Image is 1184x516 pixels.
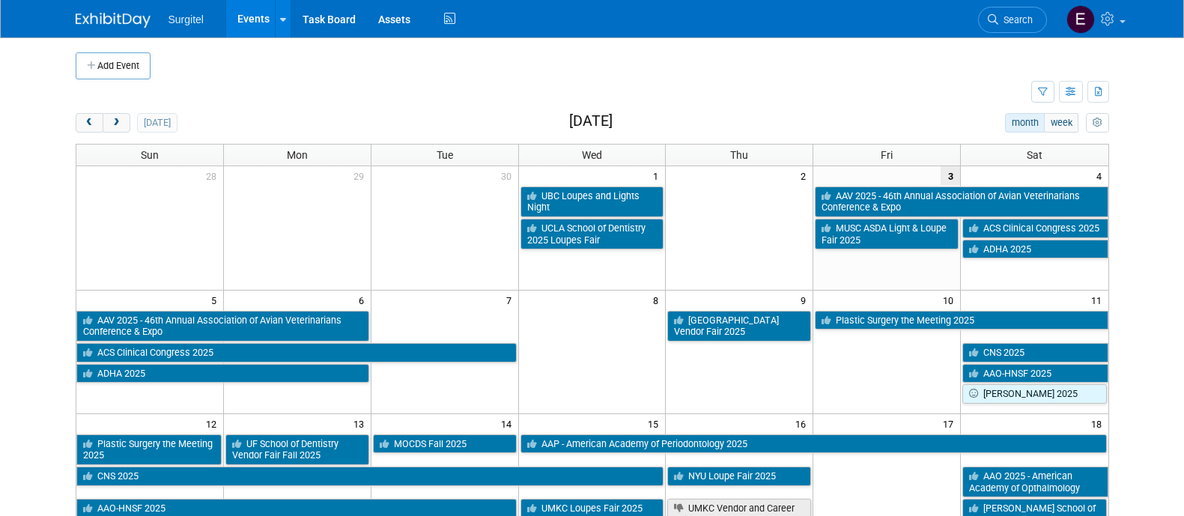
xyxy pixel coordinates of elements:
a: UBC Loupes and Lights Night [520,186,664,217]
a: CNS 2025 [76,467,664,486]
a: UCLA School of Dentistry 2025 Loupes Fair [520,219,664,249]
a: MUSC ASDA Light & Loupe Fair 2025 [815,219,959,249]
span: Tue [437,149,453,161]
a: [GEOGRAPHIC_DATA] Vendor Fair 2025 [667,311,811,342]
a: ACS Clinical Congress 2025 [76,343,517,362]
span: 12 [204,414,223,433]
span: 3 [941,166,960,185]
span: Sun [141,149,159,161]
span: 29 [352,166,371,185]
span: 10 [941,291,960,309]
button: [DATE] [137,113,177,133]
button: Add Event [76,52,151,79]
a: AAV 2025 - 46th Annual Association of Avian Veterinarians Conference & Expo [76,311,369,342]
span: Thu [730,149,748,161]
img: Event Coordinator [1066,5,1095,34]
a: Plastic Surgery the Meeting 2025 [76,434,222,465]
span: 28 [204,166,223,185]
span: 15 [646,414,665,433]
a: ADHA 2025 [962,240,1108,259]
span: 1 [652,166,665,185]
span: 2 [799,166,813,185]
a: AAP - American Academy of Periodontology 2025 [520,434,1107,454]
button: myCustomButton [1086,113,1108,133]
a: NYU Loupe Fair 2025 [667,467,811,486]
span: 13 [352,414,371,433]
button: week [1044,113,1078,133]
span: 14 [500,414,518,433]
span: 8 [652,291,665,309]
span: Search [998,14,1033,25]
a: AAO 2025 - American Academy of Opthalmology [962,467,1108,497]
a: Search [978,7,1047,33]
a: Plastic Surgery the Meeting 2025 [815,311,1108,330]
a: ACS Clinical Congress 2025 [962,219,1108,238]
span: 11 [1090,291,1108,309]
span: 30 [500,166,518,185]
span: 18 [1090,414,1108,433]
span: Fri [881,149,893,161]
span: Surgitel [169,13,204,25]
a: UF School of Dentistry Vendor Fair Fall 2025 [225,434,369,465]
button: month [1005,113,1045,133]
a: ADHA 2025 [76,364,369,383]
span: Sat [1027,149,1042,161]
a: CNS 2025 [962,343,1108,362]
span: 9 [799,291,813,309]
img: ExhibitDay [76,13,151,28]
button: prev [76,113,103,133]
span: Mon [287,149,308,161]
i: Personalize Calendar [1093,118,1102,128]
a: MOCDS Fall 2025 [373,434,517,454]
span: 5 [210,291,223,309]
span: 17 [941,414,960,433]
a: AAO-HNSF 2025 [962,364,1108,383]
a: AAV 2025 - 46th Annual Association of Avian Veterinarians Conference & Expo [815,186,1108,217]
span: 6 [357,291,371,309]
span: 4 [1095,166,1108,185]
a: [PERSON_NAME] 2025 [962,384,1106,404]
h2: [DATE] [569,113,613,130]
span: Wed [582,149,602,161]
button: next [103,113,130,133]
span: 16 [794,414,813,433]
span: 7 [505,291,518,309]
